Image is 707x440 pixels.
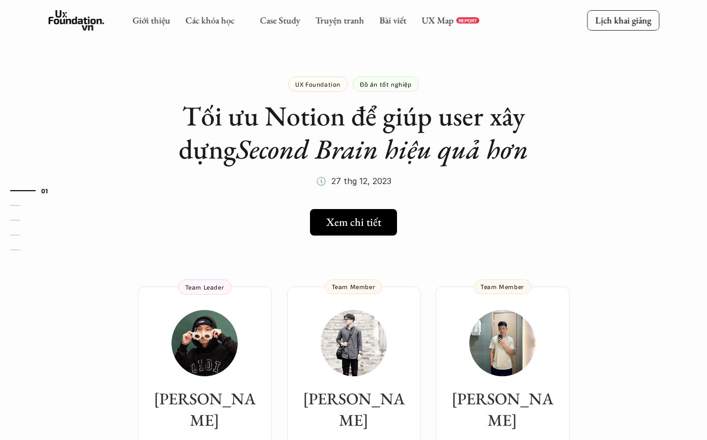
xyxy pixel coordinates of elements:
[295,81,341,88] p: UX Foundation
[297,389,410,431] h3: [PERSON_NAME]
[41,187,48,194] strong: 01
[480,283,524,290] p: Team Member
[316,173,391,189] p: 🕔 27 thg 12, 2023
[315,14,364,26] a: Truyện tranh
[595,14,651,26] p: Lịch khai giảng
[132,14,170,26] a: Giới thiệu
[446,389,559,431] h3: [PERSON_NAME]
[310,209,397,236] a: Xem chi tiết
[185,283,224,291] p: Team Leader
[236,131,528,167] em: Second Brain hiệu quả hơn
[458,17,477,23] p: REPORT
[360,81,412,88] p: Đồ án tốt nghiệp
[326,216,381,229] h5: Xem chi tiết
[332,283,376,290] p: Team Member
[10,185,59,197] a: 01
[421,14,454,26] a: UX Map
[185,14,234,26] a: Các khóa học
[456,17,479,23] a: REPORT
[260,14,300,26] a: Case Study
[148,389,262,431] h3: [PERSON_NAME]
[150,99,557,166] h1: Tối ưu Notion để giúp user xây dựng
[379,14,406,26] a: Bài viết
[587,10,659,30] a: Lịch khai giảng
